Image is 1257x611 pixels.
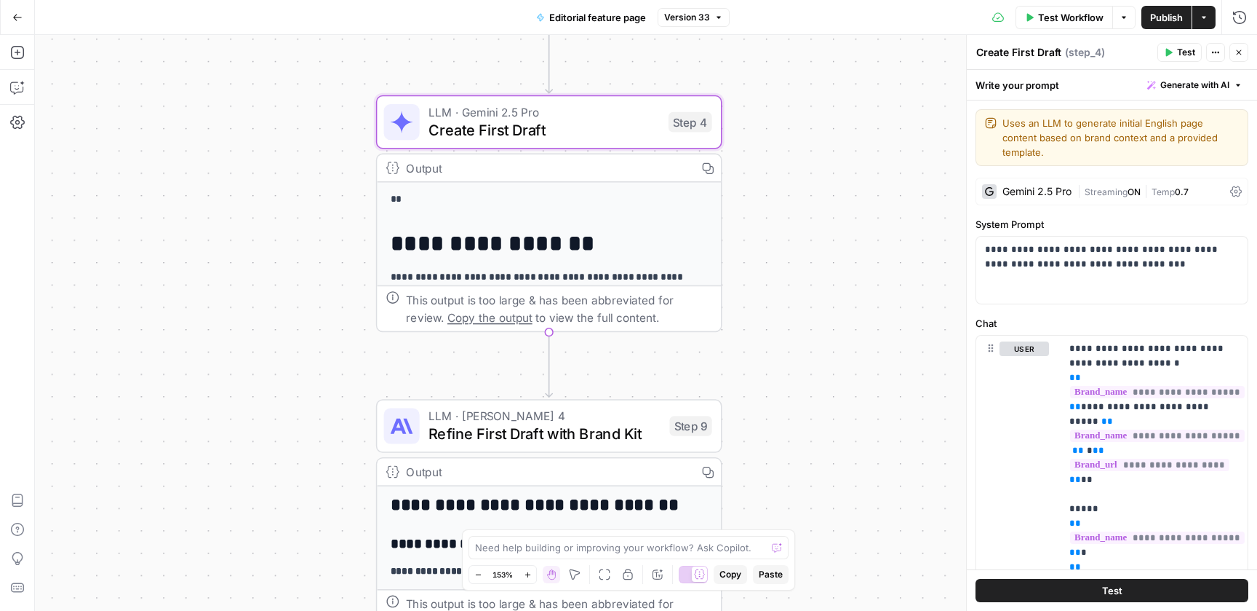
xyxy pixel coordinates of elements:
span: | [1141,184,1152,198]
button: user [999,342,1049,356]
span: Test [1102,583,1122,598]
button: Test [1157,43,1202,62]
button: Version 33 [658,8,730,27]
span: Refine First Draft with Brand Kit [428,422,661,445]
div: Output [406,463,687,481]
div: This output is too large & has been abbreviated for review. to view the full content. [406,291,711,326]
button: Test [975,579,1248,602]
button: Copy [714,565,747,584]
g: Edge from step_30 to step_4 [546,28,552,93]
div: Write your prompt [967,70,1257,100]
span: Test Workflow [1038,10,1104,25]
textarea: Create First Draft [976,45,1061,60]
span: ( step_4 ) [1065,45,1105,60]
span: | [1077,184,1085,198]
g: Edge from step_4 to step_9 [546,332,552,397]
textarea: Uses an LLM to generate initial English page content based on brand context and a provided template. [1002,116,1239,159]
div: Output [406,159,687,177]
button: Generate with AI [1141,76,1248,95]
div: Step 4 [669,112,712,133]
span: Streaming [1085,186,1128,197]
label: Chat [975,316,1248,331]
span: Copy [719,568,741,581]
div: Step 9 [669,416,711,436]
span: Test [1177,46,1195,59]
span: ON [1128,186,1141,197]
div: Gemini 2.5 Pro [1002,186,1072,197]
span: Publish [1150,10,1183,25]
span: Create First Draft [428,119,660,141]
span: Generate with AI [1160,79,1229,92]
span: LLM · Gemini 2.5 Pro [428,103,660,122]
span: Temp [1152,186,1175,197]
span: 0.7 [1175,186,1189,197]
span: 153% [492,569,513,580]
button: Publish [1141,6,1192,29]
span: Paste [759,568,783,581]
button: Editorial feature page [527,6,655,29]
span: Version 33 [664,11,710,24]
span: LLM · [PERSON_NAME] 4 [428,407,661,425]
label: System Prompt [975,217,1248,232]
button: Test Workflow [1015,6,1112,29]
span: Editorial feature page [549,10,646,25]
span: Copy the output [447,311,532,324]
button: Paste [753,565,789,584]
